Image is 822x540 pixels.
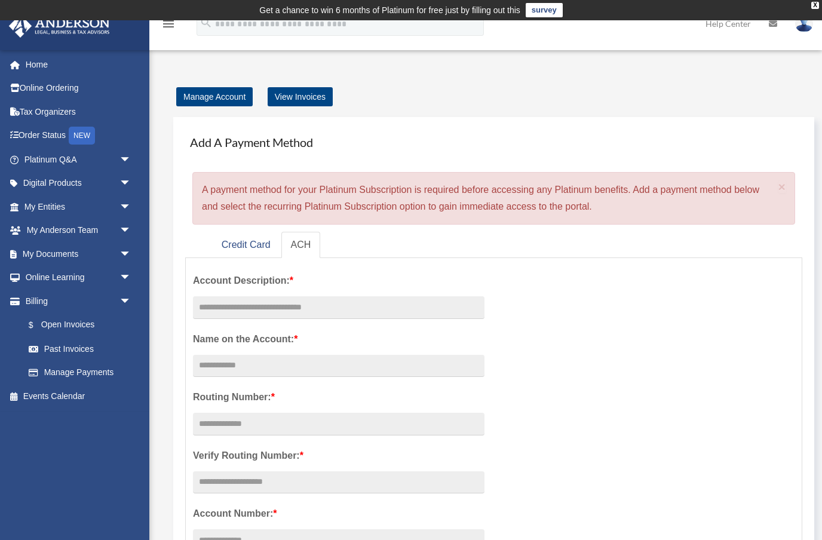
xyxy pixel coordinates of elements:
label: Name on the Account: [193,331,484,348]
a: Tax Organizers [8,100,149,124]
div: close [811,2,819,9]
img: Anderson Advisors Platinum Portal [5,14,114,38]
a: Order StatusNEW [8,124,149,148]
span: arrow_drop_down [119,219,143,243]
span: arrow_drop_down [119,289,143,314]
span: arrow_drop_down [119,242,143,266]
a: My Documentsarrow_drop_down [8,242,149,266]
i: menu [161,17,176,31]
div: Get a chance to win 6 months of Platinum for free just by filling out this [259,3,520,17]
i: search [200,16,213,29]
a: ACH [281,232,321,259]
a: Online Ordering [8,76,149,100]
label: Routing Number: [193,389,484,406]
div: A payment method for your Platinum Subscription is required before accessing any Platinum benefit... [192,172,795,225]
a: $Open Invoices [17,313,149,337]
span: × [778,180,786,194]
a: menu [161,21,176,31]
a: Events Calendar [8,384,149,408]
button: Close [778,180,786,193]
a: Manage Payments [17,361,143,385]
span: arrow_drop_down [119,266,143,290]
span: arrow_drop_down [119,195,143,219]
div: NEW [69,127,95,145]
h4: Add A Payment Method [185,129,802,155]
a: View Invoices [268,87,333,106]
img: User Pic [795,15,813,32]
a: Platinum Q&Aarrow_drop_down [8,148,149,171]
a: My Anderson Teamarrow_drop_down [8,219,149,243]
a: Past Invoices [17,337,149,361]
span: arrow_drop_down [119,148,143,172]
a: Home [8,53,149,76]
a: survey [526,3,563,17]
a: My Entitiesarrow_drop_down [8,195,149,219]
a: Online Learningarrow_drop_down [8,266,149,290]
span: $ [35,318,41,333]
label: Account Number: [193,505,484,522]
label: Verify Routing Number: [193,447,484,464]
a: Credit Card [212,232,280,259]
a: Billingarrow_drop_down [8,289,149,313]
a: Digital Productsarrow_drop_down [8,171,149,195]
span: arrow_drop_down [119,171,143,196]
label: Account Description: [193,272,484,289]
a: Manage Account [176,87,253,106]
